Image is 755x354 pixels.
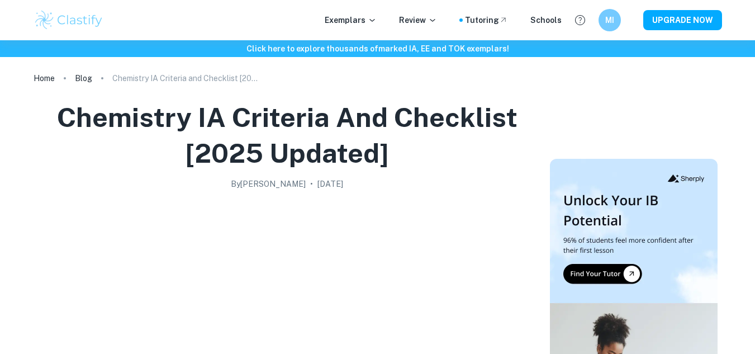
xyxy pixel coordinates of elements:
[399,14,437,26] p: Review
[603,14,616,26] h6: MI
[325,14,377,26] p: Exemplars
[34,9,105,31] img: Clastify logo
[599,9,621,31] button: MI
[317,178,343,190] h2: [DATE]
[2,43,753,55] h6: Click here to explore thousands of marked IA, EE and TOK exemplars !
[465,14,508,26] a: Tutoring
[530,14,562,26] a: Schools
[38,100,536,171] h1: Chemistry IA Criteria and Checklist [2025 updated]
[75,70,92,86] a: Blog
[231,178,306,190] h2: By [PERSON_NAME]
[112,72,258,84] p: Chemistry IA Criteria and Checklist [2025 updated]
[310,178,313,190] p: •
[643,10,722,30] button: UPGRADE NOW
[571,11,590,30] button: Help and Feedback
[34,70,55,86] a: Home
